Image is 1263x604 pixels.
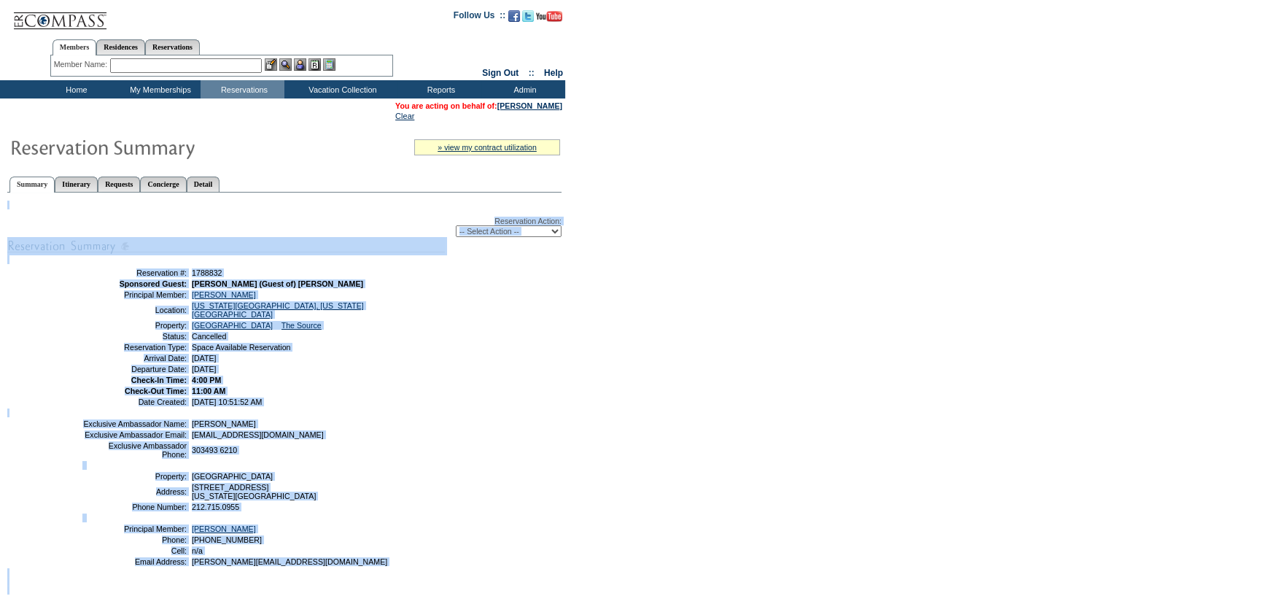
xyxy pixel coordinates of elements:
[395,112,414,120] a: Clear
[125,387,187,395] strong: Check-Out Time:
[192,419,256,428] span: [PERSON_NAME]
[529,68,535,78] span: ::
[192,354,217,363] span: [DATE]
[55,177,98,192] a: Itinerary
[145,39,200,55] a: Reservations
[7,217,561,237] div: Reservation Action:
[397,80,481,98] td: Reports
[82,301,187,319] td: Location:
[192,398,262,406] span: [DATE] 10:51:52 AM
[192,524,256,533] a: [PERSON_NAME]
[395,101,562,110] span: You are acting on behalf of:
[192,446,237,454] span: 303493 6210
[482,68,518,78] a: Sign Out
[294,58,306,71] img: Impersonate
[536,15,562,23] a: Subscribe to our YouTube Channel
[265,58,277,71] img: b_edit.gif
[544,68,563,78] a: Help
[82,483,187,500] td: Address:
[82,441,187,459] td: Exclusive Ambassador Phone:
[82,343,187,352] td: Reservation Type:
[192,343,290,352] span: Space Available Reservation
[192,332,226,341] span: Cancelled
[192,430,324,439] span: [EMAIL_ADDRESS][DOMAIN_NAME]
[192,557,387,566] span: [PERSON_NAME][EMAIL_ADDRESS][DOMAIN_NAME]
[82,354,187,363] td: Arrival Date:
[192,279,363,288] span: [PERSON_NAME] (Guest of) [PERSON_NAME]
[192,483,316,500] span: [STREET_ADDRESS] [US_STATE][GEOGRAPHIC_DATA]
[192,387,225,395] span: 11:00 AM
[192,365,217,373] span: [DATE]
[438,143,537,152] a: » view my contract utilization
[192,503,239,511] span: 212.715.0955
[508,10,520,22] img: Become our fan on Facebook
[279,58,292,71] img: View
[7,237,445,255] img: subTtlResSummary.gif
[481,80,565,98] td: Admin
[522,15,534,23] a: Follow us on Twitter
[9,177,55,193] a: Summary
[192,321,273,330] a: [GEOGRAPHIC_DATA]
[308,58,321,71] img: Reservations
[201,80,284,98] td: Reservations
[281,321,322,330] a: The Source
[454,9,505,26] td: Follow Us ::
[192,472,273,481] span: [GEOGRAPHIC_DATA]
[82,535,187,544] td: Phone:
[192,301,364,319] a: [US_STATE][GEOGRAPHIC_DATA], [US_STATE][GEOGRAPHIC_DATA]
[96,39,145,55] a: Residences
[497,101,562,110] a: [PERSON_NAME]
[82,472,187,481] td: Property:
[140,177,186,192] a: Concierge
[82,524,187,533] td: Principal Member:
[82,398,187,406] td: Date Created:
[82,321,187,330] td: Property:
[192,535,262,544] span: [PHONE_NUMBER]
[53,39,97,55] a: Members
[187,177,220,192] a: Detail
[9,132,301,161] img: Reservaton Summary
[33,80,117,98] td: Home
[536,11,562,22] img: Subscribe to our YouTube Channel
[192,546,203,555] span: n/a
[117,80,201,98] td: My Memberships
[131,376,187,384] strong: Check-In Time:
[82,546,187,555] td: Cell:
[323,58,335,71] img: b_calculator.gif
[120,279,187,288] strong: Sponsored Guest:
[522,10,534,22] img: Follow us on Twitter
[54,58,110,71] div: Member Name:
[82,503,187,511] td: Phone Number:
[284,80,397,98] td: Vacation Collection
[192,268,222,277] span: 1788832
[508,15,520,23] a: Become our fan on Facebook
[98,177,140,192] a: Requests
[82,268,187,277] td: Reservation #:
[82,290,187,299] td: Principal Member:
[82,430,187,439] td: Exclusive Ambassador Email:
[82,419,187,428] td: Exclusive Ambassador Name:
[192,376,221,384] span: 4:00 PM
[82,365,187,373] td: Departure Date:
[82,332,187,341] td: Status:
[82,557,187,566] td: Email Address:
[192,290,256,299] a: [PERSON_NAME]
